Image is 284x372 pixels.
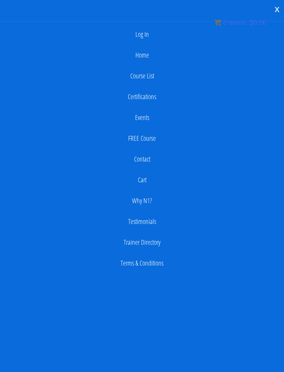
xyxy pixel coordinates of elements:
[229,19,247,26] span: items:
[223,19,227,26] span: 0
[3,215,281,228] a: Testimonials
[249,19,267,26] bdi: 0.00
[3,131,281,145] a: FREE Course
[3,27,281,41] a: Log In
[3,48,281,62] a: Home
[3,173,281,187] a: Cart
[3,235,281,249] a: Trainer Directory
[214,19,221,26] img: icon11.png
[3,152,281,166] a: Contact
[270,2,284,16] div: x
[3,194,281,208] a: Why N1?
[249,19,253,26] span: $
[3,69,281,83] a: Course List
[3,256,281,270] a: Terms & Conditions
[3,111,281,124] a: Events
[214,19,267,26] a: 0 items: $0.00
[3,90,281,104] a: Certifications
